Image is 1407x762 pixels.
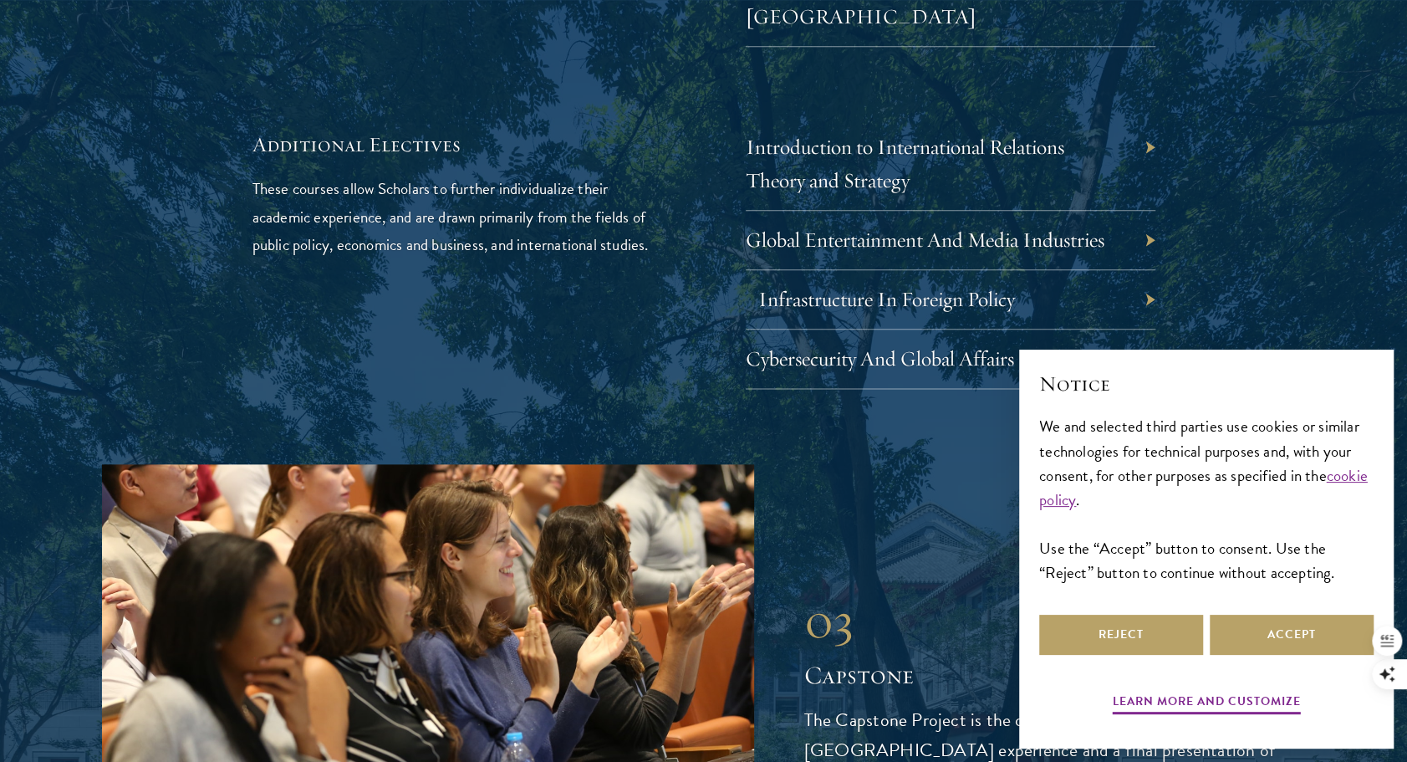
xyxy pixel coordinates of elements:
[1210,615,1374,655] button: Accept
[1113,691,1301,717] button: Learn more and customize
[252,175,662,258] p: These courses allow Scholars to further individualize their academic experience, and are drawn pr...
[1039,414,1374,584] div: We and selected third parties use cookies or similar technologies for technical purposes and, wit...
[746,227,1104,253] a: Global Entertainment And Media Industries
[746,134,1064,193] a: Introduction to International Relations Theory and Strategy
[758,286,1015,312] a: Infrastructure In Foreign Policy
[1039,463,1368,512] a: cookie policy
[1039,370,1374,398] h2: Notice
[252,130,662,159] h5: Additional Electives
[746,345,1014,371] a: Cybersecurity And Global Affairs
[804,659,1306,693] h2: Capstone
[1039,615,1203,655] button: Reject
[804,591,1306,651] div: 03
